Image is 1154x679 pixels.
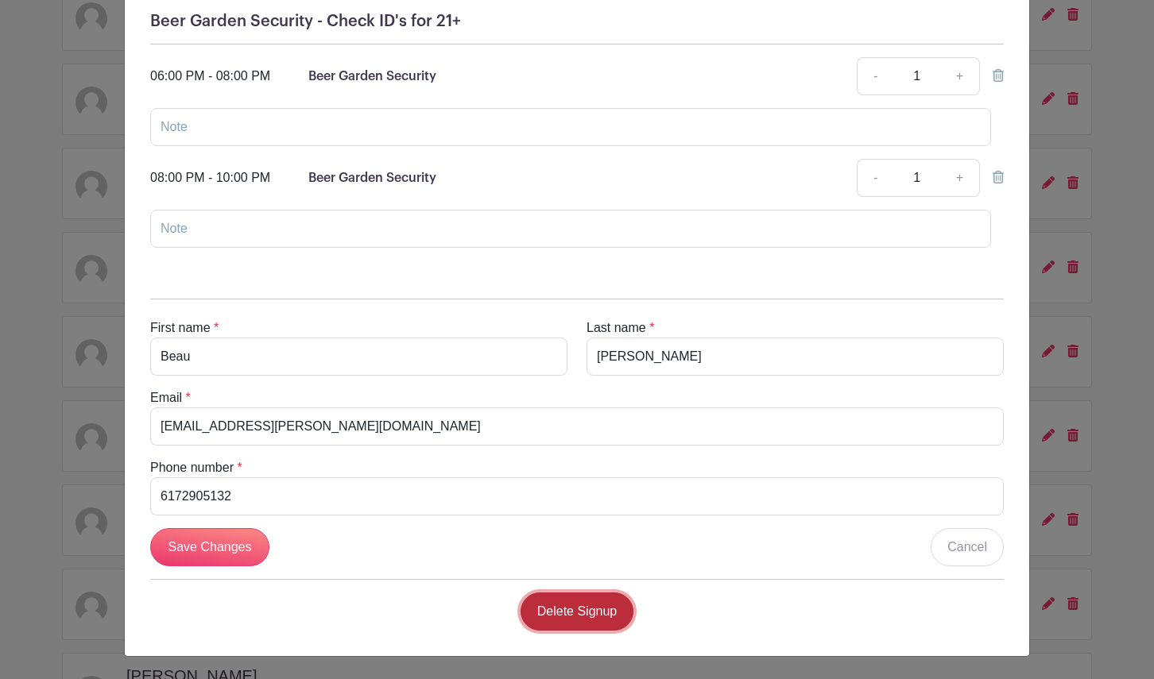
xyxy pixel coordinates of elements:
[150,528,269,566] input: Save Changes
[150,318,211,338] label: First name
[587,318,646,338] label: Last name
[150,458,234,477] label: Phone number
[857,57,893,95] a: -
[150,388,182,407] label: Email
[931,528,1004,566] a: Cancel
[940,159,980,197] a: +
[150,168,270,187] div: 08:00 PM - 10:00 PM
[521,592,634,631] a: Delete Signup
[940,57,980,95] a: +
[150,108,991,146] input: Note
[308,67,436,86] p: Beer Garden Security
[150,67,270,86] div: 06:00 PM - 08:00 PM
[150,210,991,248] input: Note
[308,168,436,187] p: Beer Garden Security
[150,12,1004,31] h5: Beer Garden Security - Check ID's for 21+
[857,159,893,197] a: -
